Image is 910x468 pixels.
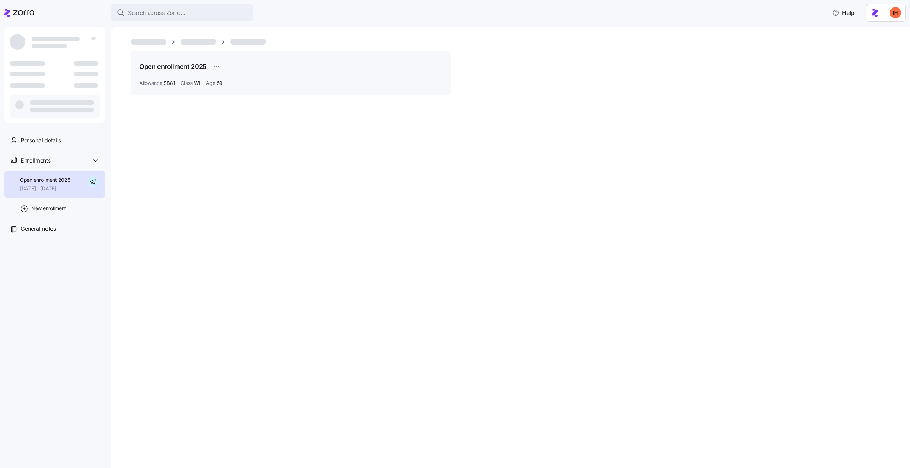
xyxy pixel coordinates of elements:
[826,6,860,20] button: Help
[194,80,200,87] span: WI
[111,4,253,21] button: Search across Zorro...
[206,80,215,87] span: Age
[21,156,50,165] span: Enrollments
[20,185,70,192] span: [DATE] - [DATE]
[139,62,207,71] h1: Open enrollment 2025
[139,80,162,87] span: Allowance
[21,224,56,233] span: General notes
[181,80,193,87] span: Class
[128,9,186,17] span: Search across Zorro...
[832,9,855,17] span: Help
[20,176,70,184] span: Open enrollment 2025
[890,7,901,18] img: f3711480c2c985a33e19d88a07d4c111
[21,136,61,145] span: Personal details
[31,205,66,212] span: New enrollment
[217,80,223,87] span: 59
[164,80,175,87] span: $881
